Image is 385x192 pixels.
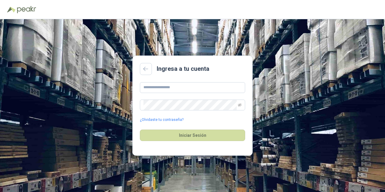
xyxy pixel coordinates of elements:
a: ¿Olvidaste tu contraseña? [140,117,183,123]
h2: Ingresa a tu cuenta [157,64,209,73]
img: Peakr [17,6,36,13]
span: eye-invisible [238,103,242,107]
img: Logo [7,7,16,13]
button: Iniciar Sesión [140,130,245,141]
